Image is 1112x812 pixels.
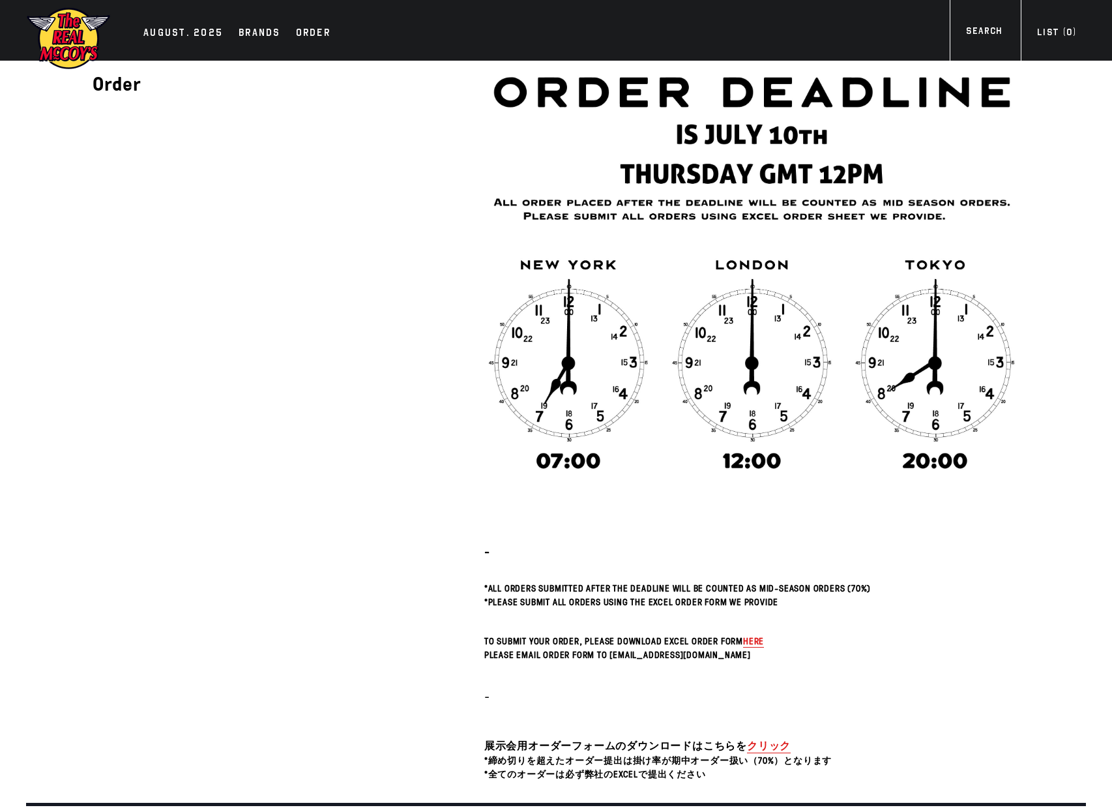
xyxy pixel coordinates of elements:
a: Order [289,25,337,43]
div: Brands [239,25,280,43]
span: *All orders submitted after the deadline will be counted as Mid-Season Orders (70%) [484,582,871,594]
span: Please email Order Form to [EMAIL_ADDRESS][DOMAIN_NAME] [484,648,751,661]
strong: - [484,543,490,559]
a: List (0) [1021,25,1092,43]
a: Search [950,24,1018,42]
a: クリック [747,738,791,753]
span: 0 [1066,27,1072,38]
span: *締め切りを超えたオーダー提出は掛け率が期中オーダー扱い（70%）となります [484,754,832,766]
div: Order [296,25,330,43]
a: AUGUST. 2025 [137,25,229,43]
div: Search [966,24,1002,42]
h1: Order [93,67,432,101]
div: List ( ) [1037,25,1076,43]
span: To submit your order, please download Excel Order Form [484,635,743,647]
a: here [743,635,764,648]
span: *Please submit all orders using the Excel Order Form we provide [484,595,778,608]
img: mccoys-exhibition [26,7,111,70]
span: 展示会用オーダーフォームのダウンロードはこちらを [484,738,747,753]
span: *全てのオーダーは必ず弊社のExcelで提出ください [484,768,706,780]
span: - [484,688,490,704]
div: AUGUST. 2025 [143,25,223,43]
